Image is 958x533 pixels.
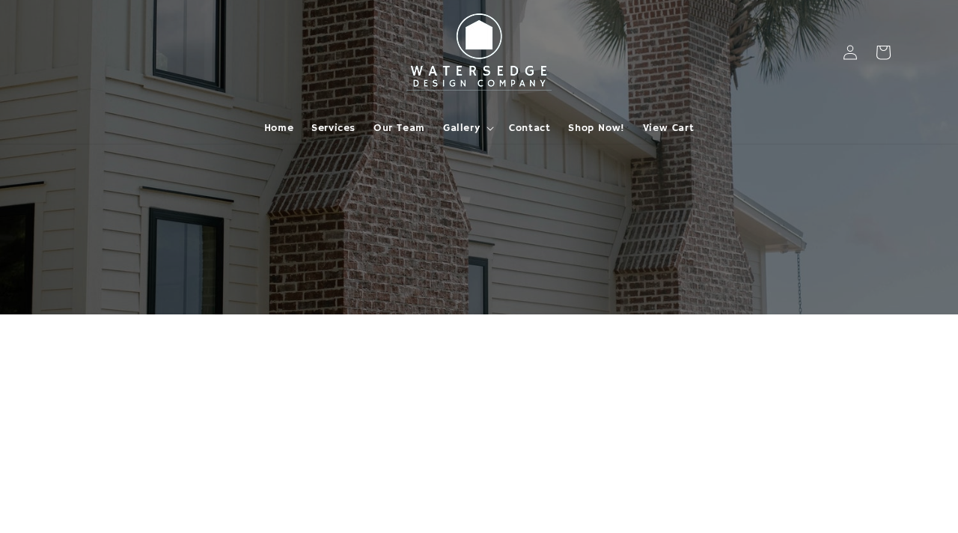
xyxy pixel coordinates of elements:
[311,121,356,135] span: Services
[634,112,703,144] a: View Cart
[500,112,559,144] a: Contact
[264,121,293,135] span: Home
[443,121,480,135] span: Gallery
[364,112,434,144] a: Our Team
[434,112,500,144] summary: Gallery
[568,121,624,135] span: Shop Now!
[373,121,425,135] span: Our Team
[255,112,302,144] a: Home
[509,121,550,135] span: Contact
[302,112,364,144] a: Services
[643,121,694,135] span: View Cart
[559,112,633,144] a: Shop Now!
[397,6,561,99] img: Watersedge Design Co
